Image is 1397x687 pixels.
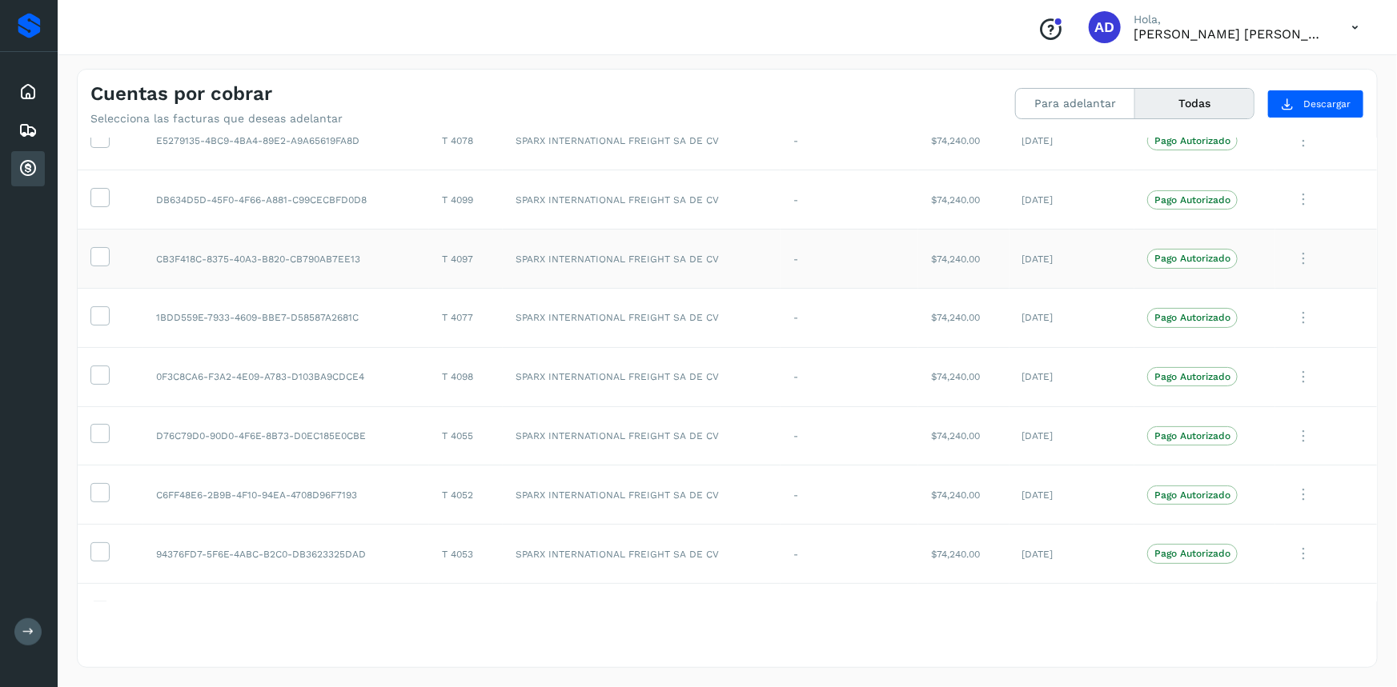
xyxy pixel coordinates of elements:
[1154,430,1230,441] p: Pago Autorizado
[143,583,429,642] td: 58F958F7-F6D3-4DAA-AFDC-C0E04BB7B0FB
[429,465,503,525] td: T 4052
[429,583,503,642] td: T 4054
[918,230,1010,289] td: $74,240.00
[503,525,780,584] td: SPARX INTERNATIONAL FREIGHT SA DE CV
[781,525,918,584] td: -
[781,465,918,525] td: -
[918,525,1010,584] td: $74,240.00
[90,112,343,126] p: Selecciona las facturas que deseas adelantar
[503,406,780,465] td: SPARX INTERNATIONAL FREIGHT SA DE CV
[11,113,45,148] div: Embarques
[1010,111,1134,170] td: [DATE]
[1010,347,1134,406] td: [DATE]
[143,111,429,170] td: E5279135-4BC9-4BA4-89E2-A9A65619FA8D
[143,288,429,347] td: 1BDD559E-7933-4609-BBE7-D58587A2681C
[1134,26,1326,42] p: ALMA DELIA CASTAÑEDA MERCADO
[1154,253,1230,264] p: Pago Autorizado
[1010,583,1134,642] td: [DATE]
[1010,525,1134,584] td: [DATE]
[1154,135,1230,146] p: Pago Autorizado
[503,230,780,289] td: SPARX INTERNATIONAL FREIGHT SA DE CV
[1154,489,1230,501] p: Pago Autorizado
[781,230,918,289] td: -
[1267,90,1364,118] button: Descargar
[1303,97,1351,111] span: Descargar
[918,406,1010,465] td: $74,240.00
[429,406,503,465] td: T 4055
[503,288,780,347] td: SPARX INTERNATIONAL FREIGHT SA DE CV
[503,347,780,406] td: SPARX INTERNATIONAL FREIGHT SA DE CV
[1154,371,1230,382] p: Pago Autorizado
[1010,288,1134,347] td: [DATE]
[781,583,918,642] td: -
[918,465,1010,525] td: $74,240.00
[918,288,1010,347] td: $74,240.00
[1010,465,1134,525] td: [DATE]
[429,525,503,584] td: T 4053
[1154,312,1230,323] p: Pago Autorizado
[781,111,918,170] td: -
[143,525,429,584] td: 94376FD7-5F6E-4ABC-B2C0-DB3623325DAD
[781,288,918,347] td: -
[781,347,918,406] td: -
[11,74,45,110] div: Inicio
[918,583,1010,642] td: $74,240.00
[1154,194,1230,206] p: Pago Autorizado
[503,583,780,642] td: SPARX INTERNATIONAL FREIGHT SA DE CV
[90,82,272,106] h4: Cuentas por cobrar
[918,170,1010,230] td: $74,240.00
[781,170,918,230] td: -
[143,347,429,406] td: 0F3C8CA6-F3A2-4E09-A783-D103BA9CDCE4
[1010,170,1134,230] td: [DATE]
[781,406,918,465] td: -
[918,111,1010,170] td: $74,240.00
[503,465,780,525] td: SPARX INTERNATIONAL FREIGHT SA DE CV
[1010,230,1134,289] td: [DATE]
[11,151,45,186] div: Cuentas por cobrar
[918,347,1010,406] td: $74,240.00
[429,230,503,289] td: T 4097
[1010,406,1134,465] td: [DATE]
[1134,13,1326,26] p: Hola,
[1154,548,1230,559] p: Pago Autorizado
[429,288,503,347] td: T 4077
[1016,89,1135,118] button: Para adelantar
[503,111,780,170] td: SPARX INTERNATIONAL FREIGHT SA DE CV
[143,230,429,289] td: CB3F418C-8375-40A3-B820-CB790AB7EE13
[1135,89,1254,118] button: Todas
[143,465,429,525] td: C6FF48E6-2B9B-4F10-94EA-4708D96F7193
[429,347,503,406] td: T 4098
[143,406,429,465] td: D76C79D0-90D0-4F6E-8B73-D0EC185E0CBE
[429,111,503,170] td: T 4078
[429,170,503,230] td: T 4099
[143,170,429,230] td: DB634D5D-45F0-4F66-A881-C99CECBFD0D8
[503,170,780,230] td: SPARX INTERNATIONAL FREIGHT SA DE CV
